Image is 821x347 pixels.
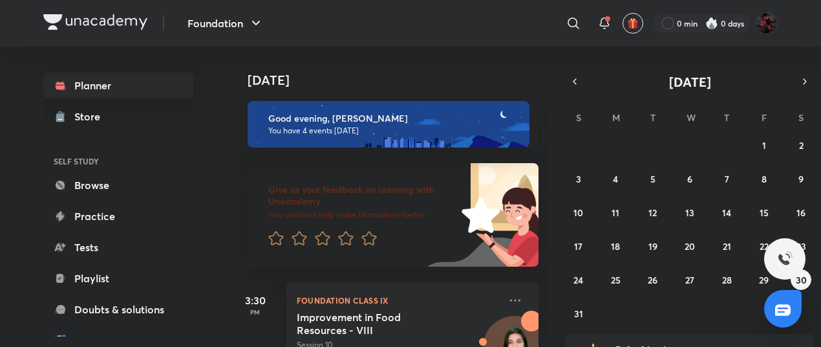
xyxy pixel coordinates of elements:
[43,14,147,33] a: Company Logo
[568,236,589,256] button: August 17, 2025
[725,173,729,185] abbr: August 7, 2025
[43,73,193,98] a: Planner
[573,274,583,286] abbr: August 24, 2025
[268,184,457,207] h6: Give us your feedback on learning with Unacademy
[43,14,147,30] img: Company Logo
[643,168,663,189] button: August 5, 2025
[798,111,804,124] abbr: Saturday
[268,113,518,124] h6: Good evening, [PERSON_NAME]
[43,265,193,291] a: Playlist
[679,202,700,223] button: August 13, 2025
[248,101,529,148] img: evening
[679,236,700,256] button: August 20, 2025
[722,207,731,219] abbr: August 14, 2025
[687,173,692,185] abbr: August 6, 2025
[643,236,663,256] button: August 19, 2025
[648,240,657,252] abbr: August 19, 2025
[650,173,656,185] abbr: August 5, 2025
[568,303,589,324] button: August 31, 2025
[605,236,626,256] button: August 18, 2025
[568,269,589,290] button: August 24, 2025
[648,207,657,219] abbr: August 12, 2025
[648,274,657,286] abbr: August 26, 2025
[297,293,500,308] p: Foundation Class IX
[754,202,774,223] button: August 15, 2025
[643,269,663,290] button: August 26, 2025
[685,207,694,219] abbr: August 13, 2025
[43,104,193,129] a: Store
[568,168,589,189] button: August 3, 2025
[613,173,618,185] abbr: August 4, 2025
[760,240,769,252] abbr: August 22, 2025
[796,274,807,286] abbr: August 30, 2025
[796,240,806,252] abbr: August 23, 2025
[762,139,766,151] abbr: August 1, 2025
[669,73,711,91] span: [DATE]
[612,207,619,219] abbr: August 11, 2025
[777,251,793,267] img: ttu
[791,269,811,290] button: August 30, 2025
[762,173,767,185] abbr: August 8, 2025
[43,203,193,229] a: Practice
[759,274,769,286] abbr: August 29, 2025
[754,269,774,290] button: August 29, 2025
[705,17,718,30] img: streak
[754,236,774,256] button: August 22, 2025
[268,126,518,136] p: You have 4 events [DATE]
[229,308,281,316] p: PM
[722,274,732,286] abbr: August 28, 2025
[687,111,696,124] abbr: Wednesday
[791,202,811,223] button: August 16, 2025
[796,207,805,219] abbr: August 16, 2025
[229,293,281,308] h5: 3:30
[43,172,193,198] a: Browse
[584,73,796,91] button: [DATE]
[180,10,272,36] button: Foundation
[248,73,551,88] h4: [DATE]
[685,240,695,252] abbr: August 20, 2025
[627,17,639,29] img: avatar
[605,202,626,223] button: August 11, 2025
[576,173,581,185] abbr: August 3, 2025
[576,111,581,124] abbr: Sunday
[43,234,193,260] a: Tests
[716,236,737,256] button: August 21, 2025
[74,109,108,124] div: Store
[679,168,700,189] button: August 6, 2025
[791,236,811,256] button: August 23, 2025
[685,274,694,286] abbr: August 27, 2025
[679,269,700,290] button: August 27, 2025
[723,240,731,252] abbr: August 21, 2025
[605,168,626,189] button: August 4, 2025
[611,240,620,252] abbr: August 18, 2025
[268,210,457,220] p: Your word will help make Unacademy better
[716,269,737,290] button: August 28, 2025
[418,163,538,267] img: feedback_image
[799,139,804,151] abbr: August 2, 2025
[612,111,620,124] abbr: Monday
[798,173,804,185] abbr: August 9, 2025
[623,13,643,34] button: avatar
[754,168,774,189] button: August 8, 2025
[716,202,737,223] button: August 14, 2025
[791,168,811,189] button: August 9, 2025
[43,297,193,322] a: Doubts & solutions
[650,111,656,124] abbr: Tuesday
[297,311,458,337] h5: Improvement in Food Resources - VIII
[43,150,193,172] h6: SELF STUDY
[791,135,811,155] button: August 2, 2025
[756,12,778,34] img: Ananya
[605,269,626,290] button: August 25, 2025
[760,207,769,219] abbr: August 15, 2025
[611,274,621,286] abbr: August 25, 2025
[643,202,663,223] button: August 12, 2025
[568,202,589,223] button: August 10, 2025
[724,111,729,124] abbr: Thursday
[574,308,583,320] abbr: August 31, 2025
[716,168,737,189] button: August 7, 2025
[754,135,774,155] button: August 1, 2025
[573,207,583,219] abbr: August 10, 2025
[574,240,582,252] abbr: August 17, 2025
[762,111,767,124] abbr: Friday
